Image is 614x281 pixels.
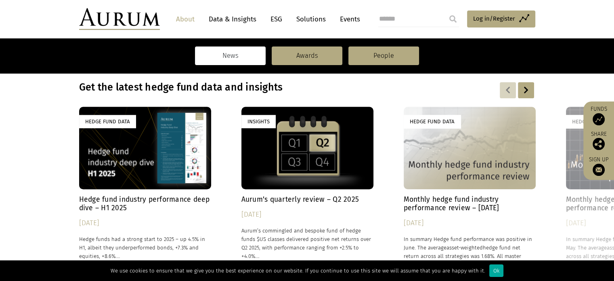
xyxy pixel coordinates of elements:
[266,12,286,27] a: ESG
[172,12,199,27] a: About
[79,107,211,269] a: Hedge Fund Data Hedge fund industry performance deep dive – H1 2025 [DATE] Hedge funds had a stro...
[241,226,373,261] p: Aurum’s commingled and bespoke fund of hedge funds $US classes delivered positive net returns ove...
[587,131,610,150] div: Share
[241,107,373,269] a: Insights Aurum’s quarterly review – Q2 2025 [DATE] Aurum’s commingled and bespoke fund of hedge f...
[587,106,610,125] a: Funds
[404,218,536,229] div: [DATE]
[336,12,360,27] a: Events
[241,115,276,128] div: Insights
[446,245,483,251] span: asset-weighted
[467,11,535,27] a: Log in/Register
[79,235,211,260] p: Hedge funds had a strong start to 2025 – up 4.5% in H1, albeit they underperformed bonds, +7.3% a...
[587,156,610,176] a: Sign up
[272,46,342,65] a: Awards
[593,138,605,150] img: Share this post
[241,195,373,204] h4: Aurum’s quarterly review – Q2 2025
[79,115,136,128] div: Hedge Fund Data
[348,46,419,65] a: People
[404,235,536,269] p: In summary Hedge fund performance was positive in June. The average hedge fund net return across ...
[79,195,211,212] h4: Hedge fund industry performance deep dive – H1 2025
[593,113,605,125] img: Access Funds
[445,11,461,27] input: Submit
[404,115,461,128] div: Hedge Fund Data
[593,164,605,176] img: Sign up to our newsletter
[195,46,266,65] a: News
[241,209,373,220] div: [DATE]
[79,81,431,93] h3: Get the latest hedge fund data and insights
[404,195,536,212] h4: Monthly hedge fund industry performance review – [DATE]
[292,12,330,27] a: Solutions
[473,14,515,23] span: Log in/Register
[79,8,160,30] img: Aurum
[404,107,536,269] a: Hedge Fund Data Monthly hedge fund industry performance review – [DATE] [DATE] In summary Hedge f...
[79,218,211,229] div: [DATE]
[489,264,503,277] div: Ok
[205,12,260,27] a: Data & Insights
